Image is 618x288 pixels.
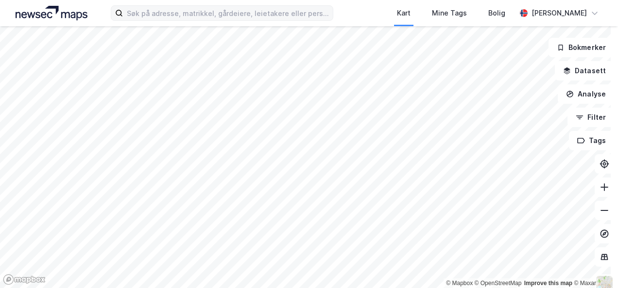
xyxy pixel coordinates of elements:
[488,7,505,19] div: Bolig
[569,241,618,288] iframe: Chat Widget
[16,6,87,20] img: logo.a4113a55bc3d86da70a041830d287a7e.svg
[123,6,332,20] input: Søk på adresse, matrikkel, gårdeiere, leietakere eller personer
[532,7,587,19] div: [PERSON_NAME]
[569,241,618,288] div: Kontrollprogram for chat
[432,7,467,19] div: Mine Tags
[397,7,411,19] div: Kart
